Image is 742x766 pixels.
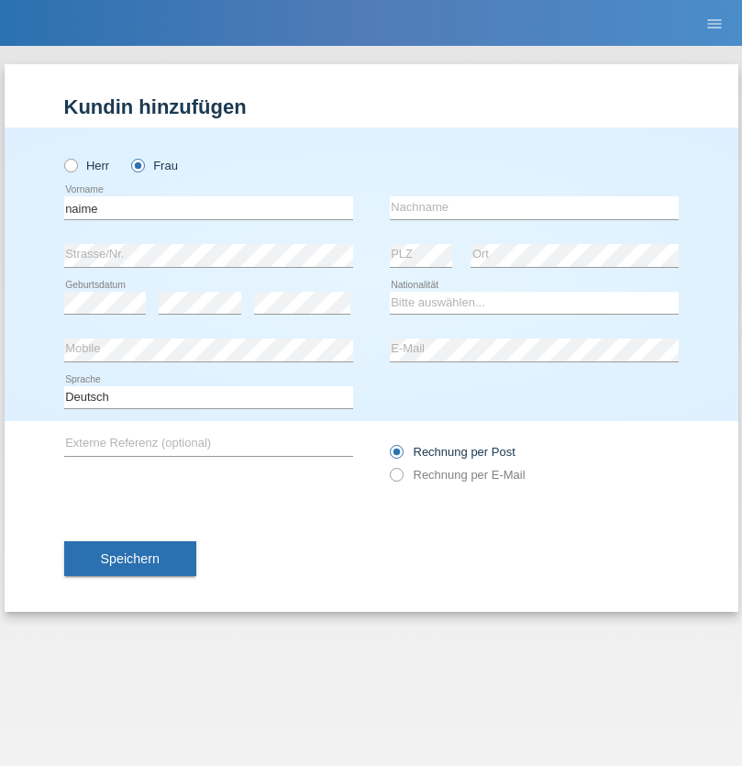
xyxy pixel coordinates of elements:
input: Frau [131,159,143,171]
label: Rechnung per Post [390,445,515,459]
h1: Kundin hinzufügen [64,95,679,118]
input: Rechnung per Post [390,445,402,468]
label: Frau [131,159,178,172]
a: menu [696,17,733,28]
i: menu [705,15,724,33]
input: Rechnung per E-Mail [390,468,402,491]
span: Speichern [101,551,160,566]
label: Rechnung per E-Mail [390,468,526,482]
input: Herr [64,159,76,171]
label: Herr [64,159,110,172]
button: Speichern [64,541,196,576]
